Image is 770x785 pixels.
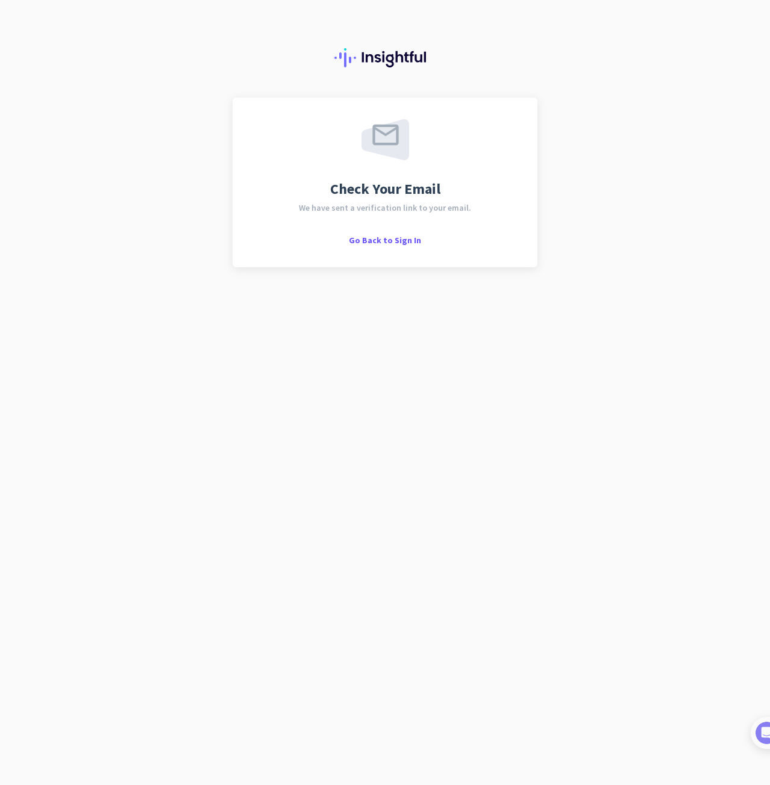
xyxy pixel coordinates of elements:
[299,203,471,212] span: We have sent a verification link to your email.
[349,235,421,246] span: Go Back to Sign In
[330,182,440,196] span: Check Your Email
[334,48,436,67] img: Insightful
[362,119,409,160] img: email-sent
